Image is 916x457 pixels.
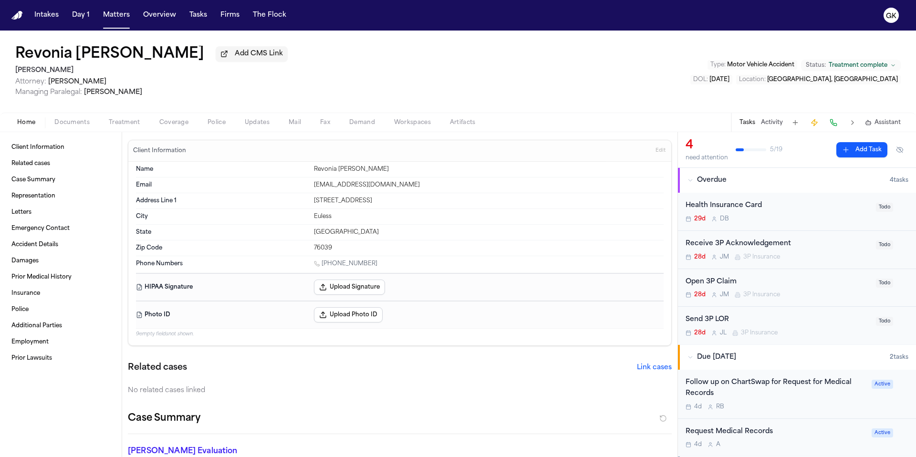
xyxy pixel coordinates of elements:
[678,269,916,307] div: Open task: Open 3P Claim
[697,353,736,362] span: Due [DATE]
[245,119,270,126] span: Updates
[693,77,708,83] span: DOL :
[314,280,385,295] button: Upload Signature
[801,60,901,71] button: Change status from Treatment complete
[11,11,23,20] a: Home
[891,142,908,157] button: Hide completed tasks (⌘⇧H)
[128,361,187,374] h2: Related cases
[694,215,706,223] span: 29d
[15,78,46,85] span: Attorney:
[716,441,720,448] span: A
[708,60,797,70] button: Edit Type: Motor Vehicle Accident
[739,77,766,83] span: Location :
[789,116,802,129] button: Add Task
[8,221,114,236] a: Emergency Contact
[876,279,893,288] span: Todo
[637,363,672,373] button: Link cases
[678,193,916,231] div: Open task: Health Insurance Card
[15,89,82,96] span: Managing Paralegal:
[761,119,783,126] button: Activity
[48,78,106,85] span: [PERSON_NAME]
[743,291,780,299] span: 3P Insurance
[694,441,702,448] span: 4d
[720,291,729,299] span: J M
[15,46,204,63] h1: Revonia [PERSON_NAME]
[736,75,901,84] button: Edit Location: Royse City, TX
[249,7,290,24] button: The Flock
[99,7,134,24] button: Matters
[686,138,728,153] div: 4
[690,75,732,84] button: Edit DOL: 2025-04-13
[136,181,308,189] dt: Email
[770,146,782,154] span: 5 / 19
[314,228,664,236] div: [GEOGRAPHIC_DATA]
[872,380,893,389] span: Active
[678,231,916,269] div: Open task: Receive 3P Acknowledgement
[8,237,114,252] a: Accident Details
[808,116,821,129] button: Create Immediate Task
[31,7,62,24] a: Intakes
[694,291,706,299] span: 28d
[767,77,898,83] span: [GEOGRAPHIC_DATA], [GEOGRAPHIC_DATA]
[829,62,887,69] span: Treatment complete
[136,197,308,205] dt: Address Line 1
[8,140,114,155] a: Client Information
[8,318,114,333] a: Additional Parties
[720,253,729,261] span: J M
[686,200,870,211] div: Health Insurance Card
[8,188,114,204] a: Representation
[656,147,666,154] span: Edit
[806,62,826,69] span: Status:
[874,119,901,126] span: Assistant
[743,253,780,261] span: 3P Insurance
[678,345,916,370] button: Due [DATE]2tasks
[727,62,794,68] span: Motor Vehicle Accident
[15,65,288,76] h2: [PERSON_NAME]
[876,203,893,212] span: Todo
[865,119,901,126] button: Assistant
[136,307,308,322] dt: Photo ID
[109,119,140,126] span: Treatment
[17,119,35,126] span: Home
[678,168,916,193] button: Overdue4tasks
[694,329,706,337] span: 28d
[320,119,330,126] span: Fax
[890,353,908,361] span: 2 task s
[876,240,893,249] span: Todo
[314,260,377,268] a: Call 1 (512) 644-7605
[217,7,243,24] button: Firms
[8,351,114,366] a: Prior Lawsuits
[139,7,180,24] button: Overview
[68,7,94,24] button: Day 1
[186,7,211,24] button: Tasks
[216,46,288,62] button: Add CMS Link
[136,166,308,173] dt: Name
[686,426,866,437] div: Request Medical Records
[314,244,664,252] div: 76039
[8,302,114,317] a: Police
[136,228,308,236] dt: State
[686,277,870,288] div: Open 3P Claim
[314,213,664,220] div: Euless
[208,119,226,126] span: Police
[136,280,308,295] dt: HIPAA Signature
[128,386,672,395] div: No related cases linked
[8,270,114,285] a: Prior Medical History
[314,166,664,173] div: Revonia [PERSON_NAME]
[836,142,887,157] button: Add Task
[872,428,893,437] span: Active
[709,77,729,83] span: [DATE]
[314,197,664,205] div: [STREET_ADDRESS]
[653,143,668,158] button: Edit
[54,119,90,126] span: Documents
[235,49,283,59] span: Add CMS Link
[450,119,476,126] span: Artifacts
[678,419,916,457] div: Open task: Request Medical Records
[686,239,870,249] div: Receive 3P Acknowledgement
